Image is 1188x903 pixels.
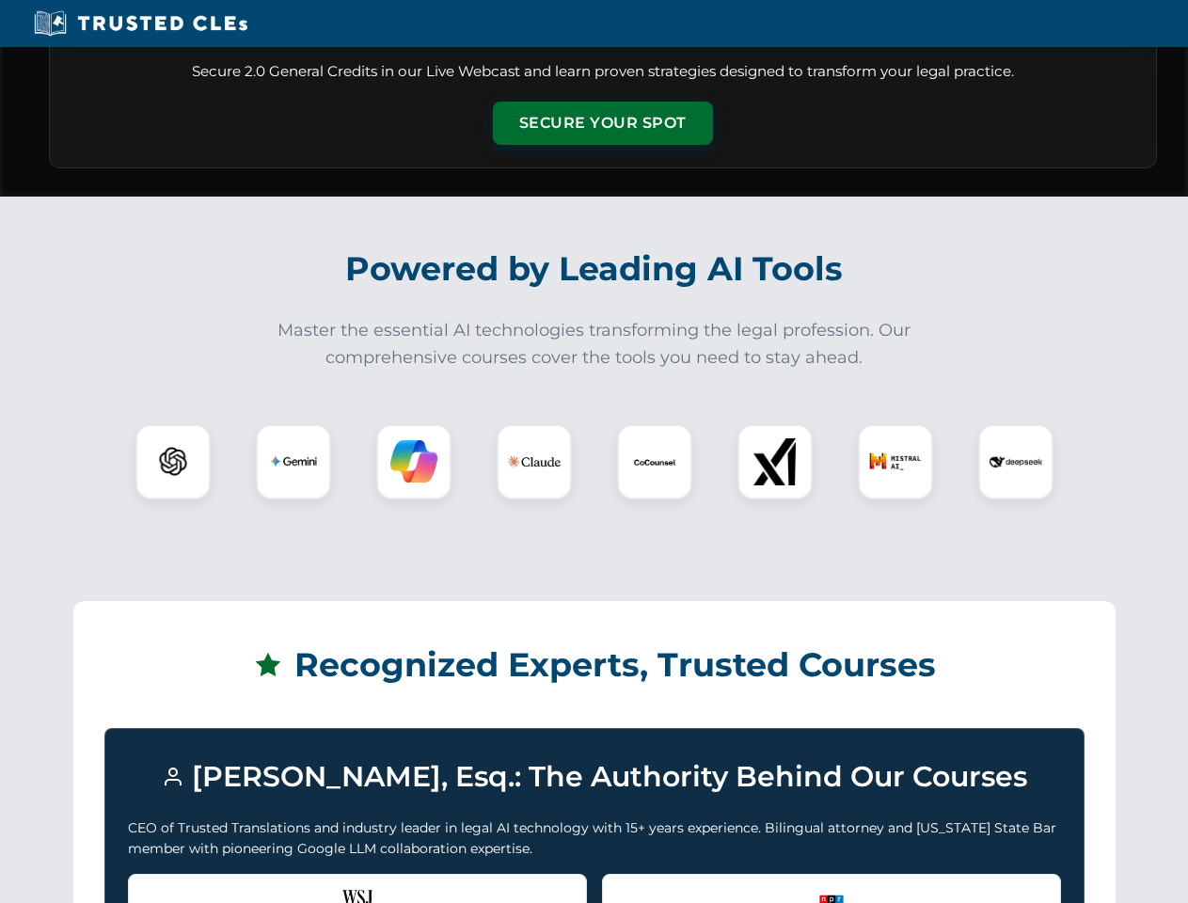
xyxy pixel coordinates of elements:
p: Master the essential AI technologies transforming the legal profession. Our comprehensive courses... [265,317,924,372]
p: CEO of Trusted Translations and industry leader in legal AI technology with 15+ years experience.... [128,817,1061,860]
div: Claude [497,424,572,499]
p: Secure 2.0 General Credits in our Live Webcast and learn proven strategies designed to transform ... [72,61,1133,83]
div: Gemini [256,424,331,499]
h3: [PERSON_NAME], Esq.: The Authority Behind Our Courses [128,752,1061,802]
button: Secure Your Spot [493,102,713,145]
img: xAI Logo [752,438,799,485]
div: CoCounsel [617,424,692,499]
img: Mistral AI Logo [869,436,922,488]
img: Gemini Logo [270,438,317,485]
h2: Recognized Experts, Trusted Courses [104,632,1085,698]
div: Copilot [376,424,451,499]
div: ChatGPT [135,424,211,499]
div: xAI [737,424,813,499]
img: CoCounsel Logo [631,438,678,485]
img: Claude Logo [508,436,561,488]
img: ChatGPT Logo [146,435,200,489]
div: DeepSeek [978,424,1053,499]
img: Copilot Logo [390,438,437,485]
img: DeepSeek Logo [990,436,1042,488]
h2: Powered by Leading AI Tools [73,236,1116,302]
img: Trusted CLEs [28,9,253,38]
div: Mistral AI [858,424,933,499]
